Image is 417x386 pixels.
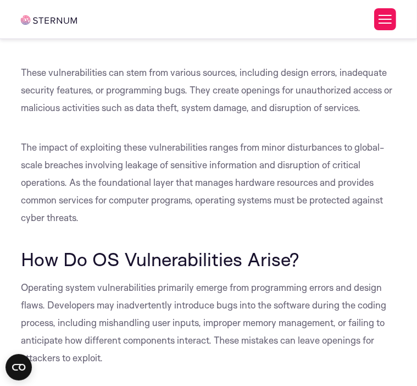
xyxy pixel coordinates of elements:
button: Toggle Menu [374,8,396,30]
span: How Do OS Vulnerabilities Arise? [21,247,299,271]
img: sternum iot [21,15,77,25]
span: The impact of exploiting these vulnerabilities ranges from minor disturbances to global-scale bre... [21,141,384,223]
span: Operating system vulnerabilities primarily emerge from programming errors and design flaws. Devel... [21,282,386,363]
span: These vulnerabilities can stem from various sources, including design errors, inadequate security... [21,67,392,113]
button: Open CMP widget [5,354,32,381]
